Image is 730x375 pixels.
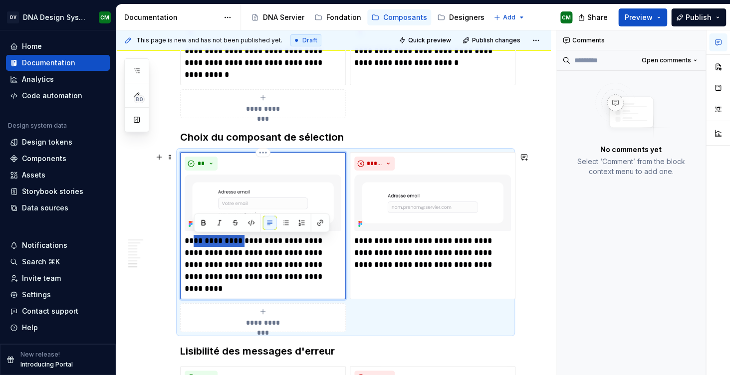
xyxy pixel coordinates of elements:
button: Add [490,10,528,24]
a: Composants [367,9,431,25]
a: Invite team [6,270,110,286]
div: Analytics [22,74,54,84]
div: CM [100,13,109,21]
button: Preview [618,8,667,26]
div: Comments [556,30,706,50]
div: Invite team [22,273,61,283]
button: Publish changes [460,33,525,47]
div: Components [22,154,66,164]
button: DVDNA Design SystemCM [2,6,114,28]
p: New release! [20,351,60,359]
span: Add [503,13,515,21]
div: DNA Servier [263,12,304,22]
h3: Choix du composant de sélection [180,130,511,144]
p: Select ‘Comment’ from the block context menu to add one. [568,157,694,177]
button: Open comments [637,53,702,67]
a: Settings [6,287,110,303]
a: Fondation [310,9,365,25]
div: Help [22,323,38,333]
button: Publish [671,8,726,26]
h3: Lisibilité des messages d'erreur [180,344,511,358]
a: Analytics [6,71,110,87]
button: Notifications [6,237,110,253]
div: Settings [22,290,51,300]
div: Documentation [124,12,219,22]
a: Designers [433,9,488,25]
div: Notifications [22,240,67,250]
span: Open comments [642,56,691,64]
span: This page is new and has not been published yet. [136,36,282,44]
div: Fondation [326,12,361,22]
button: Search ⌘K [6,254,110,270]
img: c8c4534b-1aa7-4103-b6b6-2ead0b5fd9eb.png [354,175,511,231]
p: Introducing Portal [20,361,73,369]
img: efea833f-9496-44a2-9ff8-50921252b0b6.png [185,175,341,231]
button: Quick preview [396,33,456,47]
div: Home [22,41,42,51]
div: Designers [449,12,485,22]
a: Documentation [6,55,110,71]
div: DNA Design System [23,12,87,22]
div: DV [7,11,19,23]
div: Design tokens [22,137,72,147]
button: Contact support [6,303,110,319]
a: Storybook stories [6,184,110,199]
p: No comments yet [600,145,662,155]
span: Publish [686,12,712,22]
div: Page tree [247,7,488,27]
span: Quick preview [408,36,451,44]
div: Documentation [22,58,75,68]
span: Preview [625,12,653,22]
a: Home [6,38,110,54]
span: Draft [302,36,317,44]
a: Design tokens [6,134,110,150]
div: Storybook stories [22,187,83,196]
div: Search ⌘K [22,257,60,267]
a: Code automation [6,88,110,104]
span: 80 [134,95,145,103]
div: Design system data [8,122,67,130]
div: Composants [383,12,427,22]
div: CM [562,13,571,21]
a: DNA Servier [247,9,308,25]
span: Share [587,12,608,22]
div: Assets [22,170,45,180]
a: Assets [6,167,110,183]
button: Share [573,8,614,26]
a: Data sources [6,200,110,216]
div: Data sources [22,203,68,213]
a: Components [6,151,110,167]
div: Code automation [22,91,82,101]
button: Help [6,320,110,336]
span: Publish changes [472,36,520,44]
div: Contact support [22,306,78,316]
